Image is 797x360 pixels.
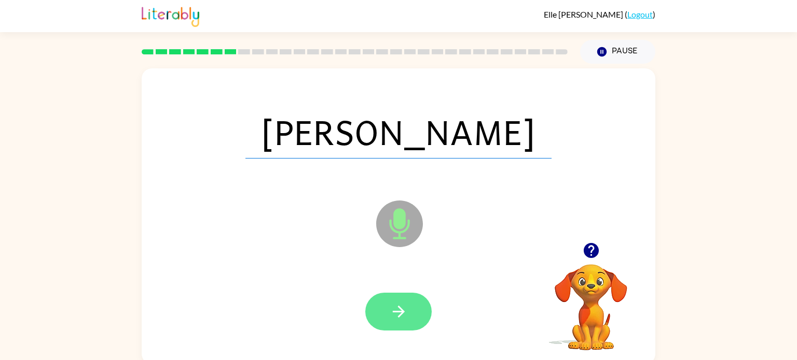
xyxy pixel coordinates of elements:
[544,9,625,19] span: Elle [PERSON_NAME]
[627,9,653,19] a: Logout
[580,40,655,64] button: Pause
[245,105,552,159] span: [PERSON_NAME]
[142,4,199,27] img: Literably
[544,9,655,19] div: ( )
[539,248,643,352] video: Your browser must support playing .mp4 files to use Literably. Please try using another browser.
